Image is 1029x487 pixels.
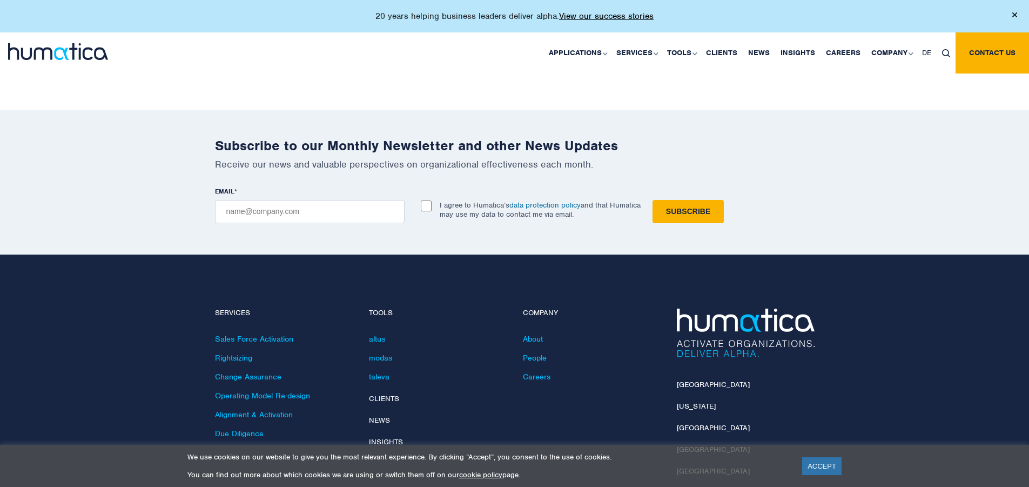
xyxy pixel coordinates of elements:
[215,137,815,154] h2: Subscribe to our Monthly Newsletter and other News Updates
[215,372,281,382] a: Change Assurance
[459,470,502,479] a: cookie policy
[187,470,789,479] p: You can find out more about which cookies we are using or switch them off on our page.
[369,416,390,425] a: News
[866,32,917,74] a: Company
[743,32,775,74] a: News
[369,437,403,446] a: Insights
[369,334,385,344] a: altus
[523,309,661,318] h4: Company
[543,32,611,74] a: Applications
[677,380,750,389] a: [GEOGRAPHIC_DATA]
[917,32,937,74] a: DE
[215,187,234,196] span: EMAIL
[369,353,392,363] a: modas
[8,43,108,60] img: logo
[440,201,641,219] p: I agree to Humatica’s and that Humatica may use my data to contact me via email.
[677,423,750,432] a: [GEOGRAPHIC_DATA]
[653,200,724,223] input: Subscribe
[677,309,815,357] img: Humatica
[956,32,1029,74] a: Contact us
[611,32,662,74] a: Services
[369,309,507,318] h4: Tools
[215,391,310,401] a: Operating Model Re-design
[369,394,399,403] a: Clients
[922,48,931,57] span: DE
[523,372,550,382] a: Careers
[942,49,950,57] img: search_icon
[187,452,789,462] p: We use cookies on our website to give you the most relevant experience. By clicking “Accept”, you...
[215,410,293,419] a: Alignment & Activation
[775,32,820,74] a: Insights
[215,309,353,318] h4: Services
[509,201,581,210] a: data protection policy
[662,32,701,74] a: Tools
[215,200,405,223] input: name@company.com
[559,11,654,22] a: View our success stories
[215,429,264,438] a: Due Diligence
[215,334,293,344] a: Sales Force Activation
[369,372,389,382] a: taleva
[523,334,543,344] a: About
[215,158,815,170] p: Receive our news and valuable perspectives on organizational effectiveness each month.
[523,353,547,363] a: People
[215,353,252,363] a: Rightsizing
[375,11,654,22] p: 20 years helping business leaders deliver alpha.
[820,32,866,74] a: Careers
[802,457,842,475] a: ACCEPT
[421,201,432,211] input: I agree to Humatica’sdata protection policyand that Humatica may use my data to contact me via em...
[677,402,716,411] a: [US_STATE]
[701,32,743,74] a: Clients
